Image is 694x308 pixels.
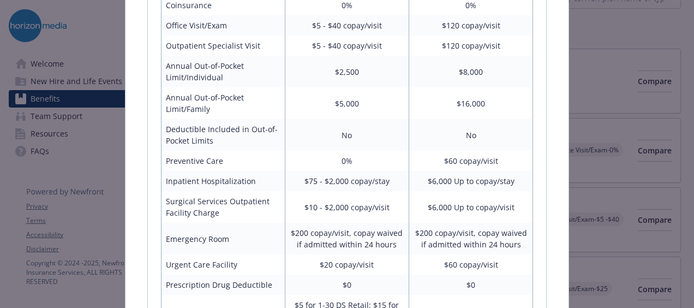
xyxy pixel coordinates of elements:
td: $5,000 [285,87,409,119]
td: Deductible Included in Out-of-Pocket Limits [161,119,285,151]
td: Outpatient Specialist Visit [161,35,285,56]
td: Emergency Room [161,223,285,254]
td: $0 [409,275,533,295]
td: Prescription Drug Deductible [161,275,285,295]
td: No [285,119,409,151]
td: Urgent Care Facility [161,254,285,275]
td: $120 copay/visit [409,15,533,35]
td: No [409,119,533,151]
td: Inpatient Hospitalization [161,171,285,191]
td: $75 - $2,000 copay/stay [285,171,409,191]
td: Preventive Care [161,151,285,171]
td: $5 - $40 copay/visit [285,15,409,35]
td: $120 copay/visit [409,35,533,56]
td: $60 copay/visit [409,254,533,275]
td: $0 [285,275,409,295]
td: $16,000 [409,87,533,119]
td: $6,000 Up to copay/stay [409,171,533,191]
td: Surgical Services Outpatient Facility Charge [161,191,285,223]
td: $10 - $2,000 copay/visit [285,191,409,223]
td: $200 copay/visit, copay waived if admitted within 24 hours [285,223,409,254]
td: $20 copay/visit [285,254,409,275]
td: $6,000 Up to copay/visit [409,191,533,223]
td: Annual Out-of-Pocket Limit/Individual [161,56,285,87]
td: $2,500 [285,56,409,87]
td: Office Visit/Exam [161,15,285,35]
td: 0% [285,151,409,171]
td: $8,000 [409,56,533,87]
td: $60 copay/visit [409,151,533,171]
td: $200 copay/visit, copay waived if admitted within 24 hours [409,223,533,254]
td: Annual Out-of-Pocket Limit/Family [161,87,285,119]
td: $5 - $40 copay/visit [285,35,409,56]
